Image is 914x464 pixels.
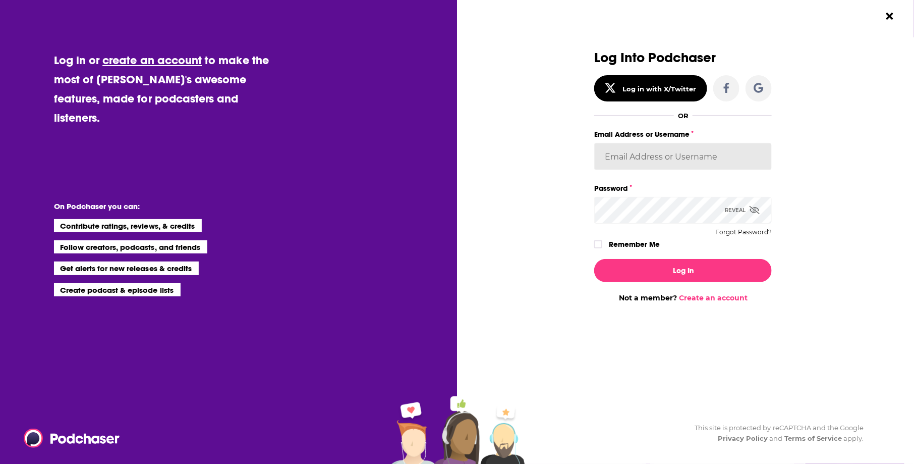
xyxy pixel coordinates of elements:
[679,293,748,302] a: Create an account
[54,262,199,275] li: Get alerts for new releases & credits
[24,429,112,448] a: Podchaser - Follow, Share and Rate Podcasts
[622,85,697,93] div: Log in with X/Twitter
[102,53,202,67] a: create an account
[678,112,689,120] div: OR
[784,434,842,442] a: Terms of Service
[880,7,899,26] button: Close Button
[725,197,760,224] div: Reveal
[54,219,202,232] li: Contribute ratings, reviews, & credits
[715,229,772,236] button: Forgot Password?
[594,75,707,101] button: Log in with X/Twitter
[54,201,256,211] li: On Podchaser you can:
[24,429,121,448] img: Podchaser - Follow, Share and Rate Podcasts
[594,293,772,302] div: Not a member?
[594,143,772,170] input: Email Address or Username
[54,283,181,296] li: Create podcast & episode lists
[609,238,660,251] label: Remember Me
[687,423,864,444] div: This site is protected by reCAPTCHA and the Google and apply.
[594,50,772,65] h3: Log Into Podchaser
[594,128,772,141] label: Email Address or Username
[54,240,208,253] li: Follow creators, podcasts, and friends
[594,259,772,282] button: Log In
[594,182,772,195] label: Password
[718,434,768,442] a: Privacy Policy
